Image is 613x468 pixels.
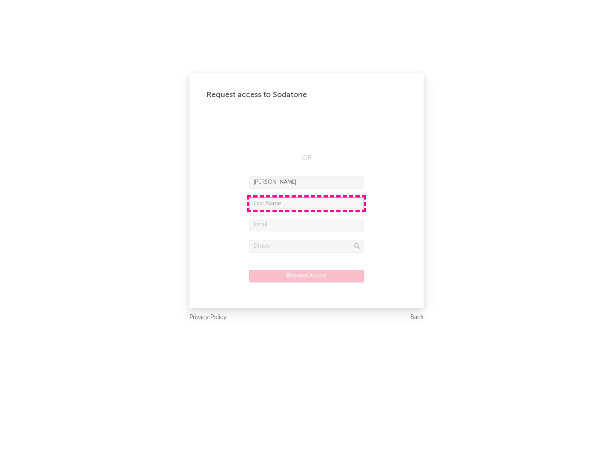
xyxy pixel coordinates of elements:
div: Request access to Sodatone [206,90,407,100]
button: Request Access [249,270,364,283]
input: Division [249,240,364,253]
a: Privacy Policy [189,312,226,323]
div: OR [249,153,364,163]
input: Last Name [249,197,364,210]
input: First Name [249,176,364,189]
a: Back [410,312,424,323]
input: Email [249,219,364,231]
